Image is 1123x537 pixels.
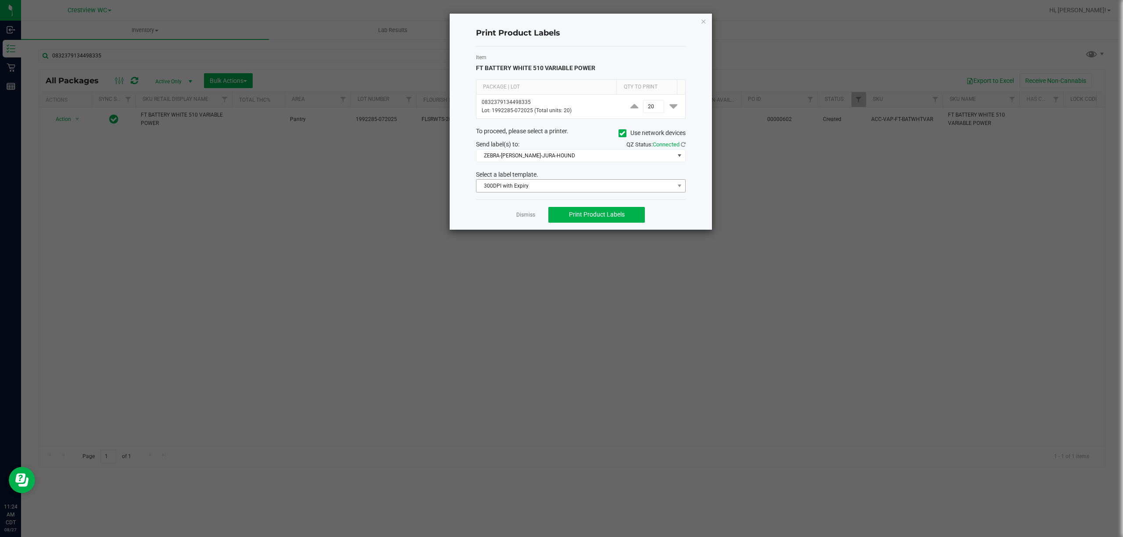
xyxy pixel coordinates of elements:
span: 300DPI with Expiry [476,180,674,192]
span: ZEBRA-[PERSON_NAME]-JURA-HOUND [476,149,674,162]
p: Lot: 1992285-072025 (Total units: 20) [482,107,617,115]
p: 0832379134498335 [482,98,617,107]
span: Connected [653,141,680,148]
label: Use network devices [619,128,686,138]
a: Dismiss [516,211,535,219]
span: QZ Status: [626,141,686,148]
button: Print Product Labels [548,207,645,223]
span: Send label(s) to: [476,141,519,148]
label: Item [476,53,686,61]
span: Print Product Labels [569,211,625,218]
div: To proceed, please select a printer. [469,127,692,140]
span: FT BATTERY WHITE 510 VARIABLE POWER [476,64,595,71]
h4: Print Product Labels [476,28,686,39]
th: Qty to Print [616,80,676,95]
iframe: Resource center [9,467,35,493]
div: Select a label template. [469,170,692,179]
th: Package | Lot [476,80,617,95]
